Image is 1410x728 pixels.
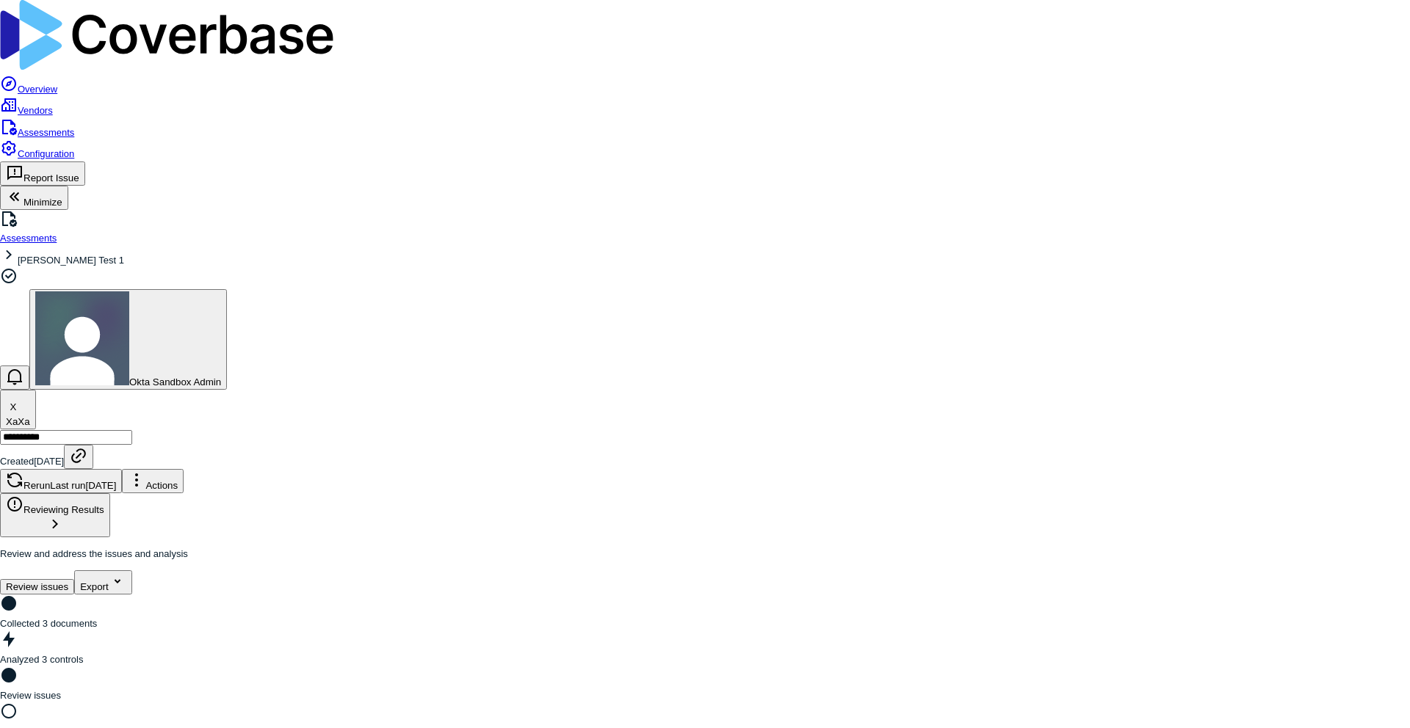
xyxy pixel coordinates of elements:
button: Actions [122,469,184,493]
p: X [6,401,21,412]
span: XaXa [6,416,30,427]
img: Okta Sandbox Admin avatar [35,291,129,385]
button: Copy link [64,445,93,469]
div: Reviewing Results [6,495,104,515]
span: [PERSON_NAME] Test 1 [18,255,124,266]
span: Last run [DATE] [50,480,116,491]
button: Export [74,570,132,594]
button: Okta Sandbox Admin avatarOkta Sandbox Admin [29,289,227,390]
span: Okta Sandbox Admin [129,376,221,387]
